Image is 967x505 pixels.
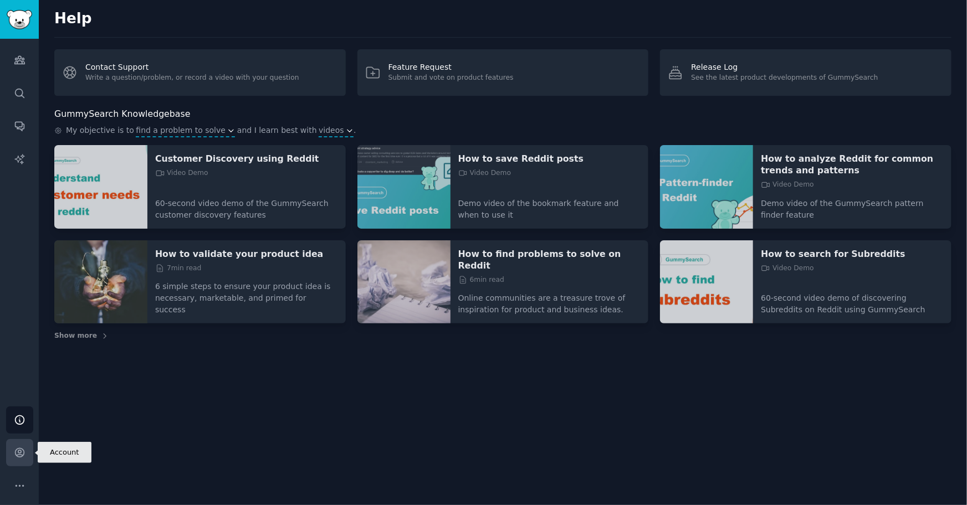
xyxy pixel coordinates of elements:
[54,49,346,96] a: Contact SupportWrite a question/problem, or record a video with your question
[155,248,338,260] a: How to validate your product idea
[237,125,317,137] span: and I learn best with
[458,190,641,221] p: Demo video of the bookmark feature and when to use it
[155,168,208,178] span: Video Demo
[761,190,944,221] p: Demo video of the GummySearch pattern finder feature
[691,73,878,83] div: See the latest product developments of GummySearch
[660,240,753,324] img: How to search for Subreddits
[54,125,951,137] div: .
[155,264,201,274] span: 7 min read
[458,168,511,178] span: Video Demo
[357,145,451,229] img: How to save Reddit posts
[319,125,354,136] button: videos
[155,273,338,316] p: 6 simple steps to ensure your product idea is necessary, marketable, and primed for success
[7,10,32,29] img: GummySearch logo
[761,153,944,176] a: How to analyze Reddit for common trends and patterns
[155,153,338,164] a: Customer Discovery using Reddit
[357,240,451,324] img: How to find problems to solve on Reddit
[761,264,814,274] span: Video Demo
[458,153,641,164] a: How to save Reddit posts
[388,61,514,73] div: Feature Request
[136,125,235,136] button: find a problem to solve
[136,125,226,136] span: find a problem to solve
[660,145,753,229] img: How to analyze Reddit for common trends and patterns
[660,49,951,96] a: Release LogSee the latest product developments of GummySearch
[319,125,344,136] span: videos
[458,275,504,285] span: 6 min read
[761,248,944,260] a: How to search for Subreddits
[54,145,147,229] img: Customer Discovery using Reddit
[66,125,134,137] span: My objective is to
[54,107,190,121] h2: GummySearch Knowledgebase
[388,73,514,83] div: Submit and vote on product features
[54,240,147,324] img: How to validate your product idea
[761,180,814,190] span: Video Demo
[155,190,338,221] p: 60-second video demo of the GummySearch customer discovery features
[357,49,649,96] a: Feature RequestSubmit and vote on product features
[458,285,641,316] p: Online communities are a treasure trove of inspiration for product and business ideas.
[761,285,944,316] p: 60-second video demo of discovering Subreddits on Reddit using GummySearch
[691,61,878,73] div: Release Log
[458,248,641,271] a: How to find problems to solve on Reddit
[54,10,951,28] h2: Help
[54,331,97,341] span: Show more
